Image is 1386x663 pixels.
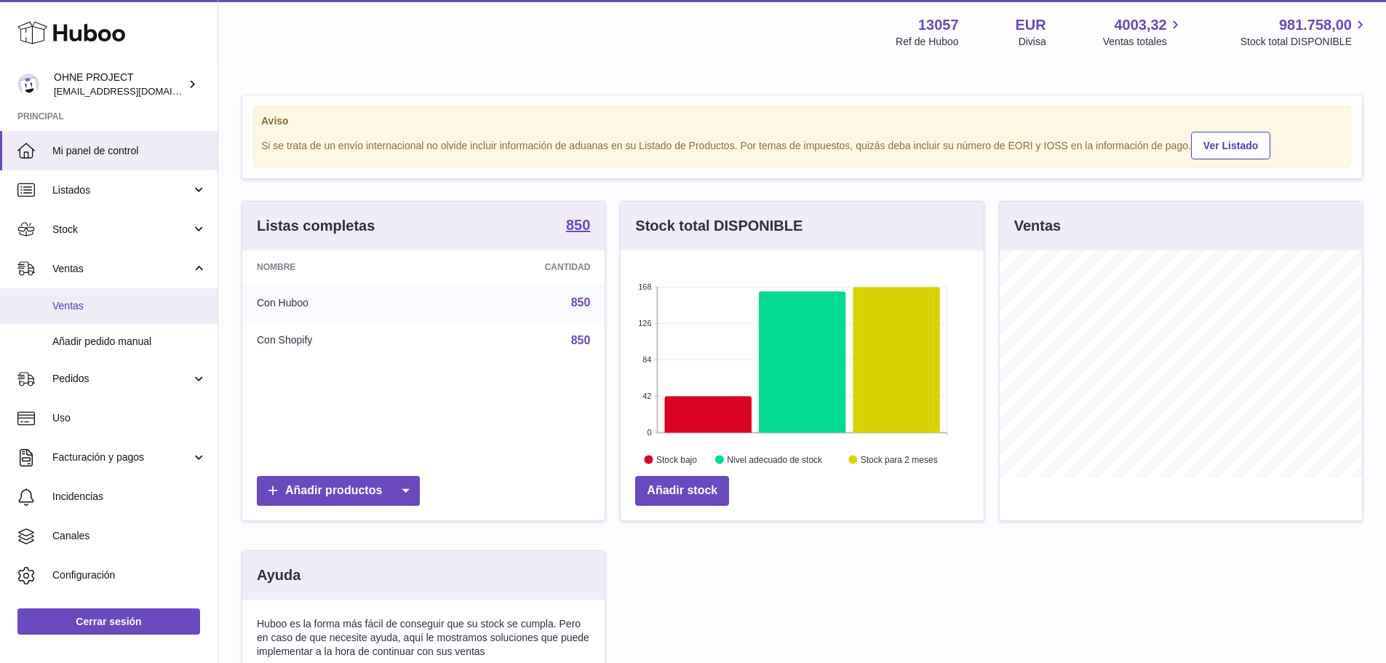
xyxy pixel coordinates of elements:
span: Listados [52,183,191,197]
a: 4003,32 Ventas totales [1103,15,1184,49]
span: Incidencias [52,490,207,504]
text: 42 [643,392,652,400]
a: 981.758,00 Stock total DISPONIBLE [1240,15,1369,49]
span: Ventas [52,262,191,276]
text: Nivel adecuado de stock [728,455,824,465]
span: Facturación y pagos [52,450,191,464]
strong: Aviso [261,114,1343,128]
text: Stock bajo [656,455,697,465]
span: Uso [52,411,207,425]
h3: Ayuda [257,565,300,585]
img: internalAdmin-13057@internal.huboo.com [17,74,39,95]
span: Stock [52,223,191,237]
span: Pedidos [52,372,191,386]
a: Cerrar sesión [17,608,200,635]
text: 84 [643,355,652,364]
span: Ventas totales [1103,35,1184,49]
h3: Stock total DISPONIBLE [635,216,802,236]
div: Ref de Huboo [896,35,958,49]
a: 850 [571,296,591,309]
span: Añadir pedido manual [52,335,207,349]
span: 981.758,00 [1279,15,1352,35]
text: 168 [638,282,651,291]
span: Stock total DISPONIBLE [1240,35,1369,49]
span: Ventas [52,299,207,313]
th: Cantidad [435,250,605,284]
td: Con Shopify [242,322,435,360]
td: Con Huboo [242,284,435,322]
span: 4003,32 [1114,15,1166,35]
span: Mi panel de control [52,144,207,158]
text: Stock para 2 meses [861,455,938,465]
a: Ver Listado [1191,132,1270,159]
a: 850 [571,334,591,346]
h3: Listas completas [257,216,375,236]
strong: 13057 [918,15,959,35]
strong: EUR [1016,15,1046,35]
a: Añadir stock [635,476,729,506]
text: 126 [638,319,651,327]
div: Divisa [1019,35,1046,49]
p: Huboo es la forma más fácil de conseguir que su stock se cumpla. Pero en caso de que necesite ayu... [257,617,590,659]
span: [EMAIL_ADDRESS][DOMAIN_NAME] [54,85,214,97]
th: Nombre [242,250,435,284]
div: Si se trata de un envío internacional no olvide incluir información de aduanas en su Listado de P... [261,130,1343,159]
strong: 850 [566,218,590,232]
a: 850 [566,218,590,235]
div: OHNE PROJECT [54,71,185,98]
span: Configuración [52,568,207,582]
text: 0 [648,428,652,437]
span: Canales [52,529,207,543]
a: Añadir productos [257,476,420,506]
h3: Ventas [1014,216,1061,236]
